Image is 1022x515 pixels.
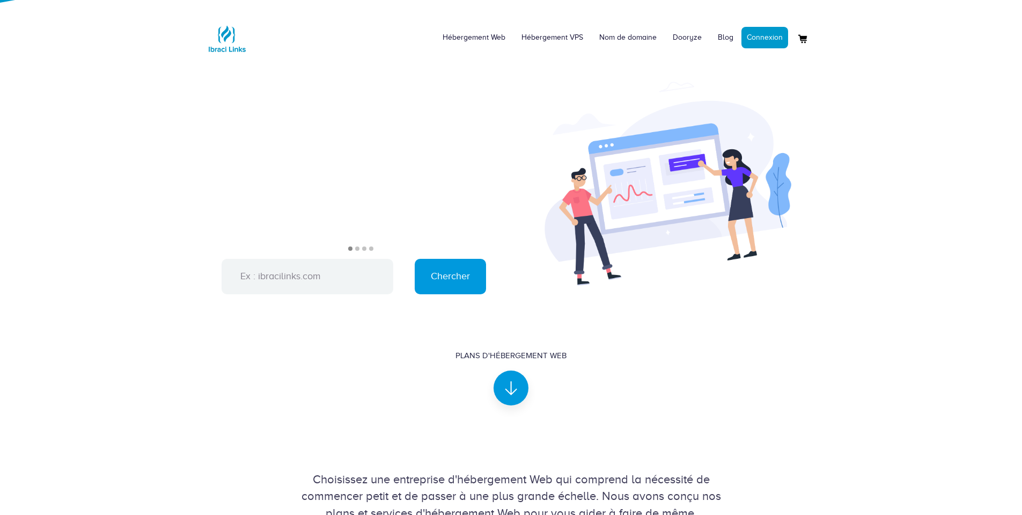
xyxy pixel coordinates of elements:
[205,17,248,60] img: Logo Ibraci Links
[222,259,393,294] input: Ex : ibracilinks.com
[741,27,788,48] a: Connexion
[415,259,486,294] input: Chercher
[513,21,591,54] a: Hébergement VPS
[710,21,741,54] a: Blog
[435,21,513,54] a: Hébergement Web
[455,350,567,396] a: Plans d'hébergement Web
[665,21,710,54] a: Dooryze
[205,8,248,60] a: Logo Ibraci Links
[591,21,665,54] a: Nom de domaine
[455,350,567,361] div: Plans d'hébergement Web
